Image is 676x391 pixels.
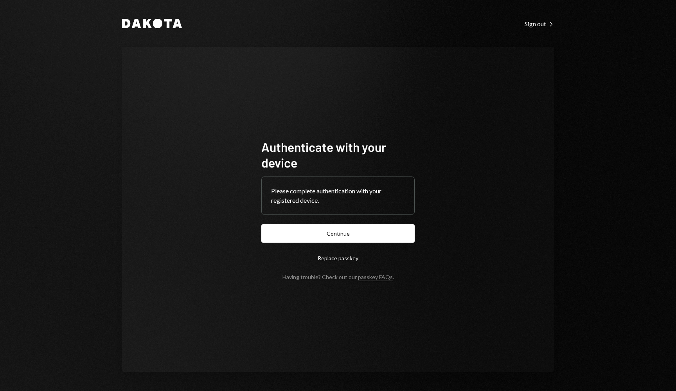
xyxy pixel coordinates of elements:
[525,20,554,28] div: Sign out
[261,224,415,243] button: Continue
[282,274,394,280] div: Having trouble? Check out our .
[525,19,554,28] a: Sign out
[271,186,405,205] div: Please complete authentication with your registered device.
[261,249,415,267] button: Replace passkey
[261,139,415,170] h1: Authenticate with your device
[358,274,393,281] a: passkey FAQs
